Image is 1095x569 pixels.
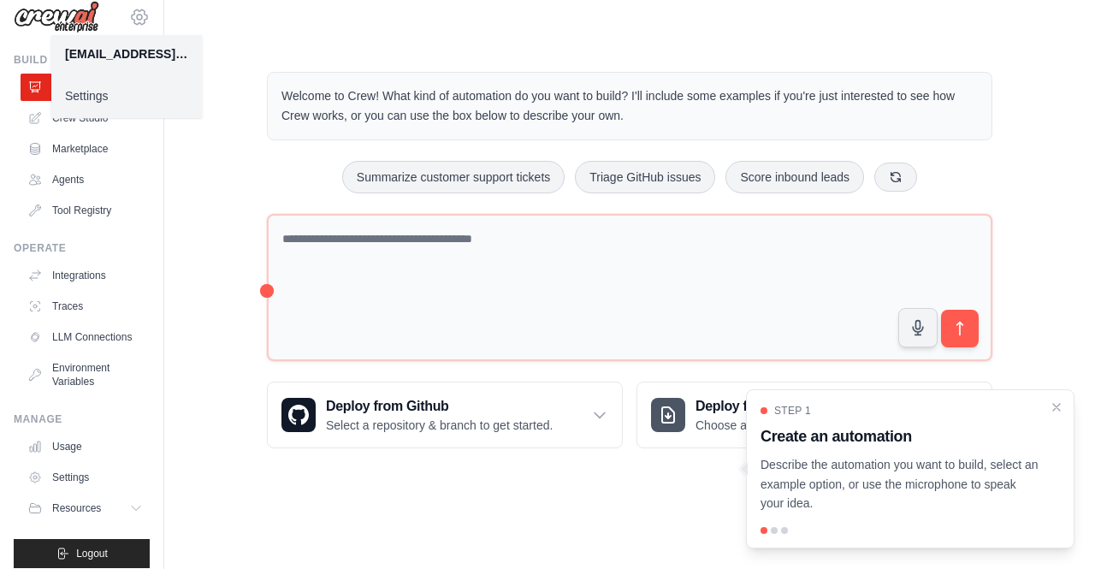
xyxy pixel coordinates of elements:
a: Settings [21,464,150,491]
a: Settings [51,80,202,111]
a: LLM Connections [21,323,150,351]
a: Environment Variables [21,354,150,395]
a: Crew Studio [21,104,150,132]
h3: Deploy from zip file [695,396,840,417]
img: Logo [14,1,99,33]
button: Summarize customer support tickets [342,161,565,193]
a: Usage [21,433,150,460]
h3: Deploy from Github [326,396,553,417]
a: Marketplace [21,135,150,163]
button: Logout [14,539,150,568]
div: Operate [14,241,150,255]
div: [EMAIL_ADDRESS][DOMAIN_NAME] [65,45,188,62]
iframe: Chat Widget [1009,487,1095,569]
button: Resources [21,495,150,522]
a: Automations [21,74,150,101]
span: Step 1 [774,404,811,418]
a: Integrations [21,262,150,289]
span: Logout [76,547,108,560]
button: Close walkthrough [1050,400,1063,414]
p: Select a repository & branch to get started. [326,417,553,434]
div: Build [14,53,150,67]
a: Tool Registry [21,197,150,224]
p: Choose a zip file to upload. [695,417,840,434]
button: Triage GitHub issues [575,161,715,193]
p: Welcome to Crew! What kind of automation do you want to build? I'll include some examples if you'... [281,86,978,126]
span: Resources [52,501,101,515]
a: Traces [21,293,150,320]
button: Score inbound leads [725,161,864,193]
h3: Create an automation [761,424,1039,448]
p: Describe the automation you want to build, select an example option, or use the microphone to spe... [761,455,1039,513]
div: Manage [14,412,150,426]
a: Agents [21,166,150,193]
